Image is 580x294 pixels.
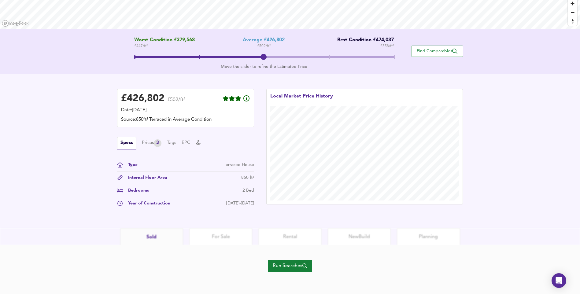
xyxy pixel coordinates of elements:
div: Year of Construction [123,200,170,207]
button: Reset bearing to north [568,17,577,26]
div: 850 ft² [241,175,254,181]
button: Prices3 [142,139,161,147]
span: £ 558 / ft² [380,43,394,49]
div: Terraced House [224,162,254,168]
span: Find Comparables [415,48,460,54]
div: 2 Bed [242,187,254,194]
div: Type [123,162,138,168]
div: Bedrooms [123,187,149,194]
span: £ 502 / ft² [257,43,271,49]
div: Source: 850ft² Terraced in Average Condition [121,116,250,123]
div: Average £426,802 [243,37,285,43]
span: £502/ft² [167,97,185,106]
div: Date: [DATE] [121,107,250,114]
button: Find Comparables [411,46,463,57]
button: Run Searches [268,260,312,272]
div: [DATE]-[DATE] [226,200,254,207]
div: Prices [142,139,161,147]
span: Run Searches [273,262,307,270]
div: Internal Floor Area [123,175,167,181]
button: EPC [182,140,190,146]
div: Local Market Price History [270,93,333,106]
div: Open Intercom Messenger [552,273,566,288]
button: Tags [167,140,176,146]
button: Zoom out [568,8,577,17]
span: £ 447 / ft² [134,43,195,49]
button: Specs [117,137,136,149]
div: Move the slider to refine the Estimated Price [134,64,394,70]
div: £ 426,802 [121,94,164,103]
div: 3 [154,139,161,147]
div: Best Condition £474,037 [333,37,394,43]
a: Mapbox homepage [2,20,29,27]
span: Worst Condition £379,568 [134,37,195,43]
